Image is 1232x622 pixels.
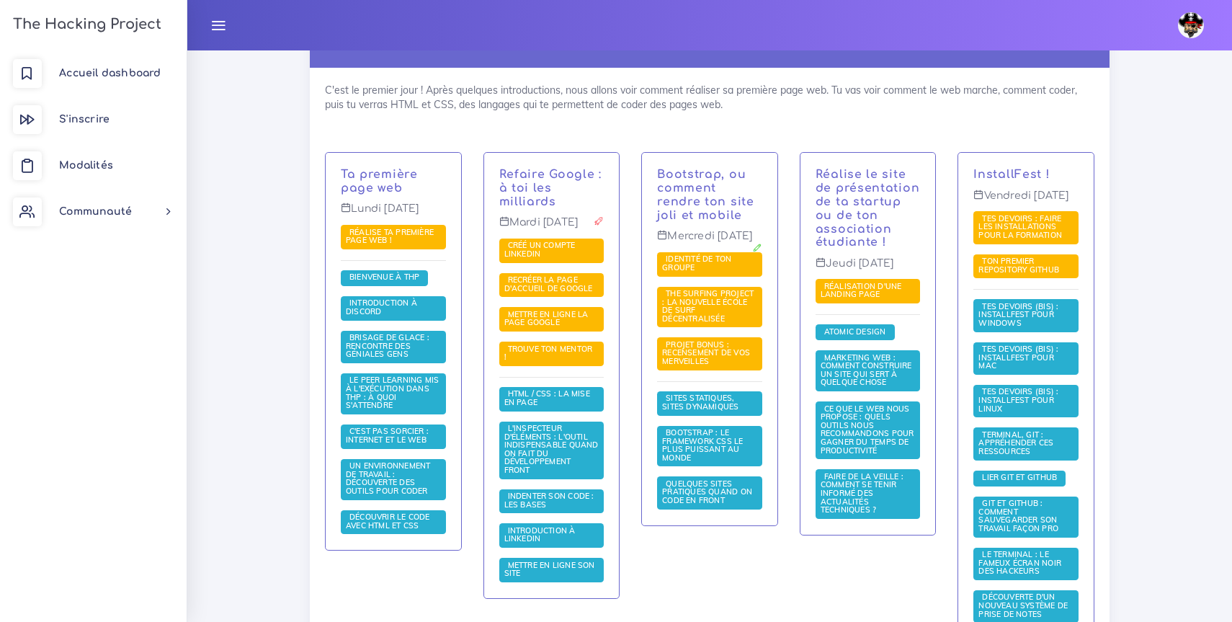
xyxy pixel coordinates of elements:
[346,461,432,497] a: Un environnement de travail : découverte des outils pour coder
[978,550,1061,577] a: Le terminal : le fameux écran noir des hackeurs
[341,168,418,195] a: Ta première page web
[346,461,432,496] span: Un environnement de travail : découverte des outils pour coder
[504,389,590,408] a: HTML / CSS : la mise en page
[346,298,417,316] span: Introduction à Discord
[662,289,754,324] a: The Surfing Project : la nouvelle école de surf décentralisée
[346,512,430,530] span: Découvrir le code avec HTML et CSS
[1178,12,1204,38] img: avatar
[978,345,1058,371] a: Tes devoirs (bis) : Installfest pour MAC
[821,472,903,515] a: Faire de la veille : comment se tenir informé des actualités techniques ?
[504,240,576,259] span: Créé un compte LinkedIn
[504,492,594,510] a: Indenter son code : les bases
[662,479,752,506] a: Quelques sites pratiques quand on code en front
[662,394,742,412] a: Sites statiques, sites dynamiques
[978,344,1058,370] span: Tes devoirs (bis) : Installfest pour MAC
[341,203,446,226] p: Lundi [DATE]
[504,423,599,475] span: L'inspecteur d'éléments : l'outil indispensable quand on fait du développement front
[821,281,902,300] span: Réalisation d'une landing page
[504,275,597,294] a: Recréer la page d'accueil de Google
[978,257,1063,275] a: Ton premier repository GitHub
[978,498,1062,533] span: Git et GitHub : comment sauvegarder son travail façon pro
[662,339,750,366] span: PROJET BONUS : recensement de vos merveilles
[821,326,890,337] a: Atomic Design
[662,393,742,412] span: Sites statiques, sites dynamiques
[978,302,1058,329] a: Tes devoirs (bis) : Installfest pour Windows
[978,592,1068,619] a: Découverte d'un nouveau système de prise de notes
[504,344,593,363] a: Trouve ton mentor !
[346,272,423,283] a: Bienvenue à THP
[499,168,602,208] a: Refaire Google : à toi les milliards
[657,168,754,221] a: Bootstrap, ou comment rendre ton site joli et mobile
[978,430,1053,456] span: Terminal, Git : appréhender ces ressources
[662,288,754,324] span: The Surfing Project : la nouvelle école de surf décentralisée
[499,216,604,239] p: Mardi [DATE]
[504,275,597,293] span: Recréer la page d'accueil de Google
[59,114,110,125] span: S'inscrire
[346,333,429,360] a: Brisage de glace : rencontre des géniales gens
[978,256,1063,275] span: Ton premier repository GitHub
[973,190,1079,213] p: Vendredi [DATE]
[346,332,429,359] span: Brisage de glace : rencontre des géniales gens
[821,282,902,301] a: Réalisation d'une landing page
[816,168,920,249] a: Réalise le site de présentation de ta startup ou de ton association étudiante !
[504,526,576,545] a: Introduction à LinkedIn
[504,491,594,510] span: Indenter son code : les bases
[346,227,434,246] a: Réalise ta première page web !
[978,213,1066,240] span: Tes devoirs : faire les installations pour la formation
[821,352,912,388] span: Marketing web : comment construire un site qui sert à quelque chose
[662,427,743,463] span: Bootstrap : le framework CSS le plus puissant au monde
[9,17,161,32] h3: The Hacking Project
[504,309,589,328] span: Mettre en ligne la page Google
[504,241,576,259] a: Créé un compte LinkedIn
[973,168,1050,181] a: InstallFest !
[59,160,113,171] span: Modalités
[821,471,903,515] span: Faire de la veille : comment se tenir informé des actualités techniques ?
[978,549,1061,576] span: Le terminal : le fameux écran noir des hackeurs
[978,430,1053,457] a: Terminal, Git : appréhender ces ressources
[59,206,132,217] span: Communauté
[821,404,914,456] a: Ce que le web nous propose : quels outils nous recommandons pour gagner du temps de productivité
[346,427,430,445] a: C'est pas sorcier : internet et le web
[346,376,439,411] a: Le Peer learning mis à l'exécution dans THP : à quoi s'attendre
[504,310,589,329] a: Mettre en ligne la page Google
[657,230,762,253] p: Mercredi [DATE]
[978,472,1061,482] span: Lier Git et Github
[978,386,1058,413] span: Tes devoirs (bis) : Installfest pour Linux
[662,340,750,367] a: PROJET BONUS : recensement de vos merveilles
[504,525,576,544] span: Introduction à LinkedIn
[504,424,599,476] a: L'inspecteur d'éléments : l'outil indispensable quand on fait du développement front
[346,512,430,531] a: Découvrir le code avec HTML et CSS
[821,353,912,388] a: Marketing web : comment construire un site qui sert à quelque chose
[504,388,590,407] span: HTML / CSS : la mise en page
[504,560,595,579] a: Mettre en ligne son site
[978,387,1058,414] a: Tes devoirs (bis) : Installfest pour Linux
[662,479,752,505] span: Quelques sites pratiques quand on code en front
[346,298,417,317] a: Introduction à Discord
[346,375,439,410] span: Le Peer learning mis à l'exécution dans THP : à quoi s'attendre
[662,428,743,463] a: Bootstrap : le framework CSS le plus puissant au monde
[978,499,1062,534] a: Git et GitHub : comment sauvegarder son travail façon pro
[662,254,731,273] a: Identité de ton groupe
[816,257,921,280] p: Jeudi [DATE]
[59,68,161,79] span: Accueil dashboard
[978,592,1068,618] span: Découverte d'un nouveau système de prise de notes
[662,254,731,272] span: Identité de ton groupe
[978,301,1058,328] span: Tes devoirs (bis) : Installfest pour Windows
[978,473,1061,483] a: Lier Git et Github
[978,214,1066,241] a: Tes devoirs : faire les installations pour la formation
